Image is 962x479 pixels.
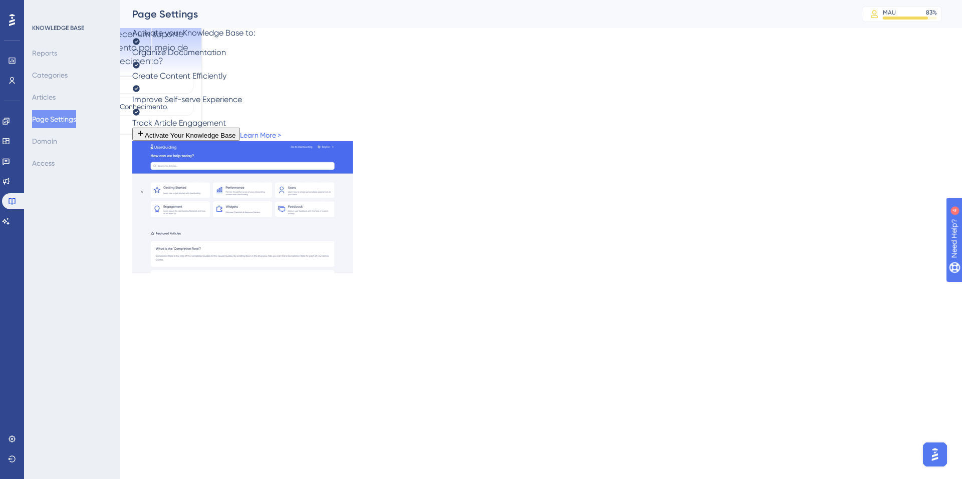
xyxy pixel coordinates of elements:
[132,95,950,104] div: Improve Self-serve Experience
[240,131,281,139] a: Learn More >
[32,66,68,84] button: Categories
[132,71,950,81] div: Create Content Efficiently
[132,48,950,57] div: Organize Documentation
[32,110,76,128] button: Page Settings
[32,88,56,106] button: Articles
[29,79,112,89] label: 🤩 SIM! Quero saber como.
[132,118,950,128] div: Track Article Engagement
[29,101,167,111] label: 😎 Eu já tenho uma Base de Conhecimento.
[32,24,84,32] div: KNOWLEDGE BASE
[24,3,63,15] span: Need Help?
[8,75,192,119] div: Multiple choices rating
[883,9,896,17] div: MAU
[70,5,73,13] div: 4
[145,132,236,139] span: Activate Your Knowledge Base
[920,439,950,469] iframe: UserGuiding AI Assistant Launcher
[32,132,57,150] button: Domain
[132,128,240,141] button: Activate Your Knowledge Base
[180,8,192,20] div: Close survey
[8,75,192,115] div: radio group
[32,44,57,62] button: Reports
[12,26,192,67] div: Deseja começar a fornecer um suporte eficaz com autoatendimento por meio de uma base de conhecime...
[132,141,353,273] img: a27db7f7ef9877a438c7956077c236be.gif
[32,154,55,172] button: Access
[132,7,837,21] div: Page Settings
[926,9,937,17] div: 83 %
[132,28,950,38] div: Activate your Knowledge Base to:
